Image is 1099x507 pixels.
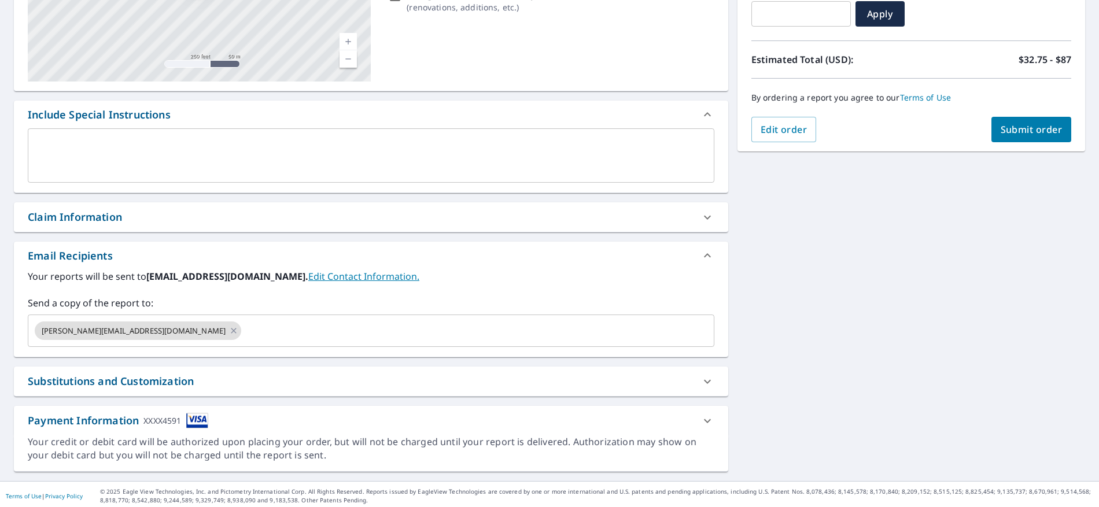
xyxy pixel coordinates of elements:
div: Claim Information [14,202,728,232]
p: Estimated Total (USD): [751,53,912,66]
p: ( renovations, additions, etc. ) [407,1,552,13]
div: Your credit or debit card will be authorized upon placing your order, but will not be charged unt... [28,435,714,462]
span: [PERSON_NAME][EMAIL_ADDRESS][DOMAIN_NAME] [35,325,233,336]
span: Edit order [761,123,807,136]
div: Substitutions and Customization [28,373,194,389]
div: [PERSON_NAME][EMAIL_ADDRESS][DOMAIN_NAME] [35,321,241,340]
a: Current Level 17, Zoom In [340,33,357,50]
div: Substitutions and Customization [14,367,728,396]
label: Send a copy of the report to: [28,296,714,310]
a: EditContactInfo [308,270,419,283]
p: By ordering a report you agree to our [751,92,1071,103]
div: Email Recipients [28,248,113,264]
a: Terms of Use [900,92,952,103]
p: © 2025 Eagle View Technologies, Inc. and Pictometry International Corp. All Rights Reserved. Repo... [100,487,1093,505]
img: cardImage [186,413,208,428]
label: Your reports will be sent to [28,269,714,283]
p: $32.75 - $87 [1019,53,1071,66]
p: | [6,493,83,499]
div: XXXX4591 [143,413,181,428]
b: [EMAIL_ADDRESS][DOMAIN_NAME]. [146,270,308,283]
button: Apply [855,1,905,27]
button: Submit order [991,117,1072,142]
span: Apply [865,8,895,20]
div: Claim Information [28,209,122,225]
a: Terms of Use [6,492,42,500]
span: Submit order [1001,123,1063,136]
button: Edit order [751,117,817,142]
div: Include Special Instructions [14,101,728,128]
a: Current Level 17, Zoom Out [340,50,357,68]
a: Privacy Policy [45,492,83,500]
div: Email Recipients [14,242,728,269]
div: Include Special Instructions [28,107,171,123]
div: Payment Information [28,413,208,428]
div: Payment InformationXXXX4591cardImage [14,406,728,435]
